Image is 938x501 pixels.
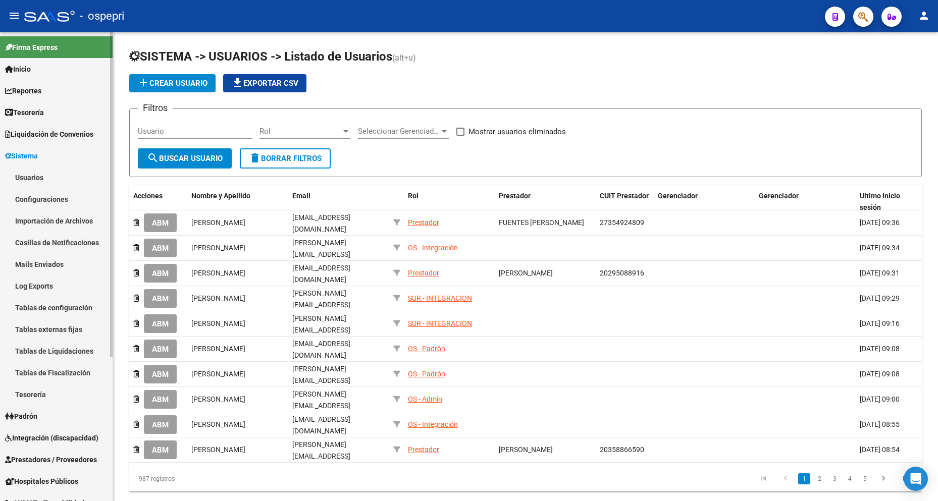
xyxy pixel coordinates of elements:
[392,53,416,63] span: (alt+u)
[5,476,78,487] span: Hospitales Públicos
[896,473,915,484] a: go to last page
[860,294,900,302] span: [DATE] 09:29
[240,148,331,169] button: Borrar Filtros
[144,239,177,257] button: ABM
[860,218,900,227] span: [DATE] 09:36
[144,415,177,434] button: ABM
[144,314,177,333] button: ABM
[292,440,350,472] span: [PERSON_NAME][EMAIL_ADDRESS][DOMAIN_NAME]
[231,77,243,89] mat-icon: file_download
[144,289,177,308] button: ABM
[755,185,856,218] datatable-header-cell: Gerenciador
[292,289,350,320] span: [PERSON_NAME][EMAIL_ADDRESS][DOMAIN_NAME]
[8,10,20,22] mat-icon: menu
[842,470,857,487] li: page 4
[408,293,472,304] div: SUR - INTEGRACION
[191,244,245,252] span: [PERSON_NAME]
[5,129,93,140] span: Liquidación de Convenios
[797,470,812,487] li: page 1
[860,345,900,353] span: [DATE] 09:08
[5,42,58,53] span: Firma Express
[129,466,286,491] div: 987 registros
[191,395,245,403] span: [PERSON_NAME]
[138,148,232,169] button: Buscar Usuario
[144,365,177,383] button: ABM
[408,419,458,430] div: OS - Integración
[191,420,245,428] span: [PERSON_NAME]
[152,218,169,228] span: ABM
[600,218,644,227] span: 27354924809
[499,269,553,277] span: [PERSON_NAME]
[754,473,773,484] a: go to first page
[812,470,827,487] li: page 2
[80,5,124,27] span: - ospepri
[129,49,392,64] span: SISTEMA -> USUARIOS -> Listado de Usuarios
[152,420,169,429] span: ABM
[5,454,97,465] span: Prestadores / Proveedores
[860,370,900,378] span: [DATE] 09:08
[5,432,98,443] span: Integración (discapacidad)
[137,79,207,88] span: Crear Usuario
[187,185,288,218] datatable-header-cell: Nombre y Apellido
[152,244,169,253] span: ABM
[138,101,173,115] h3: Filtros
[152,370,169,379] span: ABM
[152,294,169,303] span: ABM
[408,242,458,254] div: OS - Integración
[596,185,654,218] datatable-header-cell: CUIT Prestador
[844,473,856,484] a: 4
[137,77,149,89] mat-icon: add
[144,213,177,232] button: ABM
[856,185,926,218] datatable-header-cell: Ultimo inicio sesión
[249,152,261,164] mat-icon: delete
[292,192,310,200] span: Email
[133,192,163,200] span: Acciones
[5,64,31,75] span: Inicio
[292,264,350,284] span: [EMAIL_ADDRESS][DOMAIN_NAME]
[147,152,159,164] mat-icon: search
[918,10,930,22] mat-icon: person
[468,126,566,138] span: Mostrar usuarios eliminados
[408,192,419,200] span: Rol
[499,192,531,200] span: Prestador
[860,319,900,327] span: [DATE] 09:16
[860,192,900,211] span: Ultimo inicio sesión
[860,446,900,454] span: [DATE] 08:54
[759,192,799,200] span: Gerenciador
[404,185,495,218] datatable-header-cell: Rol
[191,345,245,353] span: [PERSON_NAME]
[144,440,177,459] button: ABM
[874,473,893,484] a: go to next page
[191,269,245,277] span: [PERSON_NAME]
[288,185,389,218] datatable-header-cell: Email
[499,218,584,227] span: FUENTES [PERSON_NAME]
[658,192,698,200] span: Gerenciador
[600,446,644,454] span: 20358866590
[191,319,245,327] span: [PERSON_NAME]
[152,395,169,404] span: ABM
[5,150,38,161] span: Sistema
[292,415,350,435] span: [EMAIL_ADDRESS][DOMAIN_NAME]
[292,340,350,359] span: [EMAIL_ADDRESS][DOMAIN_NAME]
[152,319,169,328] span: ABM
[191,294,245,302] span: [PERSON_NAME]
[600,192,649,200] span: CUIT Prestador
[499,446,553,454] span: [PERSON_NAME]
[798,473,810,484] a: 1
[600,269,644,277] span: 20295088916
[860,244,900,252] span: [DATE] 09:34
[223,74,306,92] button: Exportar CSV
[129,74,216,92] button: Crear Usuario
[249,154,322,163] span: Borrar Filtros
[144,264,177,283] button: ABM
[292,365,350,396] span: [PERSON_NAME][EMAIL_ADDRESS][DOMAIN_NAME]
[144,340,177,358] button: ABM
[231,79,298,88] span: Exportar CSV
[654,185,755,218] datatable-header-cell: Gerenciador
[408,343,445,355] div: OS - Padrón
[408,394,442,405] div: OS - Admin
[859,473,871,484] a: 5
[152,269,169,278] span: ABM
[292,239,350,270] span: [PERSON_NAME][EMAIL_ADDRESS][DOMAIN_NAME]
[259,127,341,136] span: Rol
